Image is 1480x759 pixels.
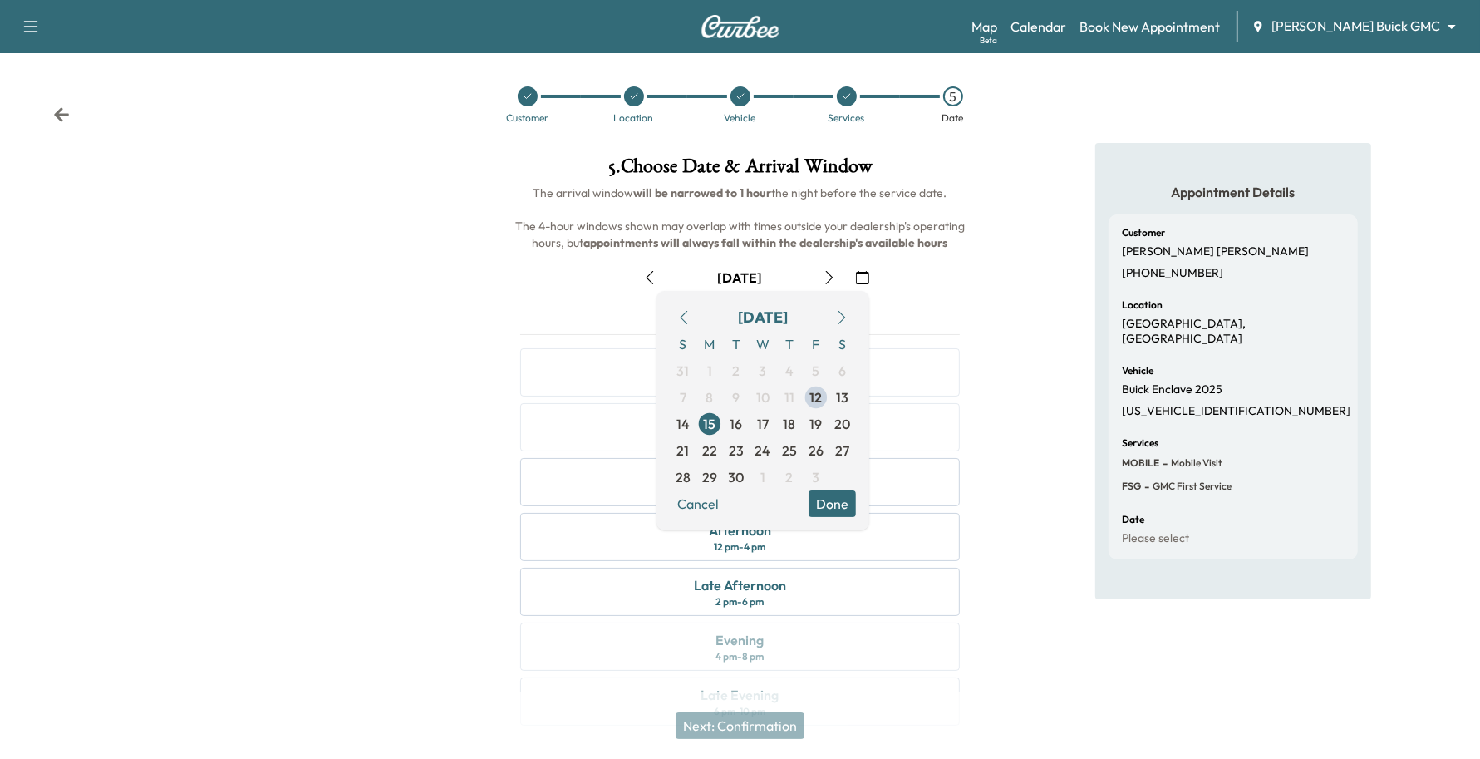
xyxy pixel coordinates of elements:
span: 2 [733,361,740,381]
p: [PERSON_NAME] [PERSON_NAME] [1122,244,1309,259]
span: S [829,331,856,357]
span: 3 [813,467,820,487]
span: S [670,331,696,357]
button: Cancel [670,490,726,517]
span: 23 [729,441,744,461]
span: 12 [810,387,823,407]
span: 24 [755,441,771,461]
h6: Customer [1122,228,1165,238]
span: 9 [733,387,740,407]
span: 17 [757,414,769,434]
p: [GEOGRAPHIC_DATA], [GEOGRAPHIC_DATA] [1122,317,1345,346]
span: 20 [835,414,851,434]
span: 6 [839,361,847,381]
div: Beta [980,34,997,47]
span: [PERSON_NAME] Buick GMC [1271,17,1440,36]
span: W [750,331,776,357]
span: 5 [813,361,820,381]
span: T [776,331,803,357]
a: MapBeta [971,17,997,37]
div: Vehicle [725,113,756,123]
span: 2 [786,467,794,487]
div: 5 [943,86,963,106]
div: 2 pm - 6 pm [715,595,764,609]
span: GMC First Service [1149,480,1232,493]
b: appointments will always fall within the dealership's available hours [583,235,947,250]
div: Location [614,113,654,123]
p: [US_VEHICLE_IDENTIFICATION_NUMBER] [1122,404,1350,419]
span: 21 [677,441,690,461]
div: Late Afternoon [694,575,786,595]
span: 27 [836,441,850,461]
h1: 5 . Choose Date & Arrival Window [507,156,974,185]
img: Curbee Logo [701,15,780,38]
span: Mobile Visit [1168,456,1222,470]
span: - [1141,478,1149,495]
div: Date [942,113,964,123]
h6: Vehicle [1122,366,1153,376]
h6: Date [1122,515,1144,525]
span: 31 [677,361,690,381]
span: 30 [729,467,745,487]
h6: Services [1122,438,1158,448]
span: 16 [730,414,743,434]
p: Buick Enclave 2025 [1122,382,1222,397]
span: 4 [785,361,794,381]
span: - [1159,455,1168,471]
button: Done [809,490,856,517]
span: 19 [810,414,823,434]
b: will be narrowed to 1 hour [633,185,771,200]
div: Customer [506,113,548,123]
span: 10 [756,387,770,407]
span: M [696,331,723,357]
span: 11 [784,387,794,407]
span: 14 [676,414,690,434]
span: 25 [782,441,797,461]
span: MOBILE [1122,456,1159,470]
span: 22 [702,441,717,461]
p: [PHONE_NUMBER] [1122,266,1223,281]
span: 15 [704,414,716,434]
span: F [803,331,829,357]
span: 28 [676,467,691,487]
span: 26 [809,441,824,461]
span: FSG [1122,480,1141,493]
span: 29 [702,467,717,487]
span: 7 [680,387,686,407]
span: T [723,331,750,357]
div: 12 pm - 4 pm [714,540,765,554]
div: [DATE] [717,269,762,287]
span: 3 [760,361,767,381]
div: [DATE] [738,306,788,329]
a: Book New Appointment [1079,17,1220,37]
h5: Appointment Details [1109,183,1358,201]
span: 1 [707,361,712,381]
span: The arrival window the night before the service date. The 4-hour windows shown may overlap with t... [515,185,967,250]
span: 18 [784,414,796,434]
p: Please select [1122,531,1189,546]
h6: Location [1122,300,1163,310]
span: 8 [706,387,714,407]
span: 13 [837,387,849,407]
div: Services [829,113,865,123]
span: 1 [760,467,765,487]
div: Back [53,106,70,123]
a: Calendar [1010,17,1066,37]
